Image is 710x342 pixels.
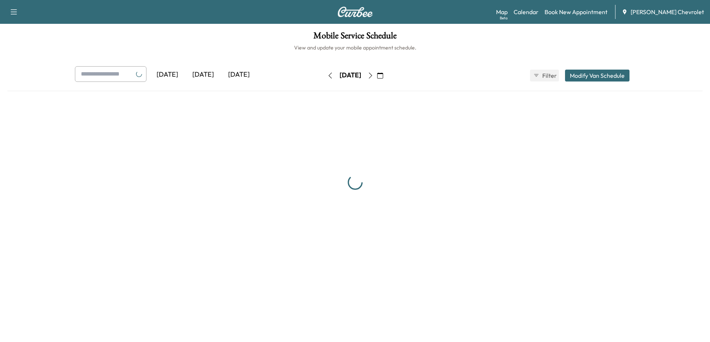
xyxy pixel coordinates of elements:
[545,7,608,16] a: Book New Appointment
[530,70,559,81] button: Filter
[514,7,539,16] a: Calendar
[565,70,629,81] button: Modify Van Schedule
[7,44,703,51] h6: View and update your mobile appointment schedule.
[542,71,556,80] span: Filter
[340,71,361,80] div: [DATE]
[221,66,257,83] div: [DATE]
[7,31,703,44] h1: Mobile Service Schedule
[337,7,373,17] img: Curbee Logo
[631,7,704,16] span: [PERSON_NAME] Chevrolet
[149,66,185,83] div: [DATE]
[500,15,508,21] div: Beta
[496,7,508,16] a: MapBeta
[185,66,221,83] div: [DATE]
